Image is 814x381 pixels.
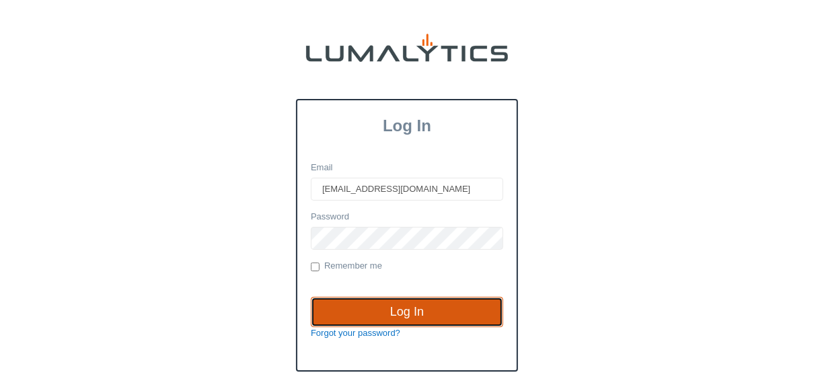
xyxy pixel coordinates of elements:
[311,162,333,174] label: Email
[311,297,503,328] input: Log In
[311,260,382,273] label: Remember me
[297,116,517,135] h3: Log In
[311,178,503,201] input: Email
[306,34,508,62] img: lumalytics-black-e9b537c871f77d9ce8d3a6940f85695cd68c596e3f819dc492052d1098752254.png
[311,263,320,271] input: Remember me
[311,328,400,338] a: Forgot your password?
[311,211,349,223] label: Password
